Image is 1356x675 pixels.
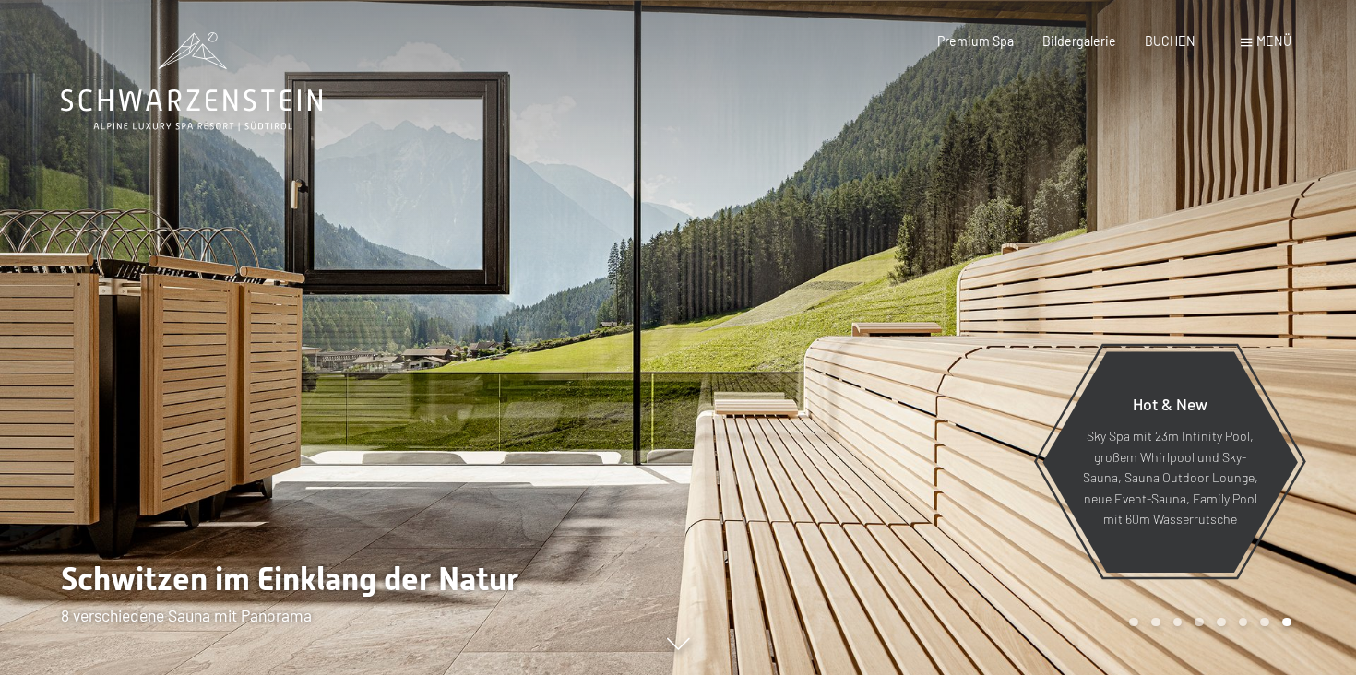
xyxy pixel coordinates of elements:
[937,33,1014,49] a: Premium Spa
[1151,618,1160,627] div: Carousel Page 2
[1195,618,1204,627] div: Carousel Page 4
[1042,33,1116,49] a: Bildergalerie
[1217,618,1226,627] div: Carousel Page 5
[1256,33,1291,49] span: Menü
[1082,426,1258,530] p: Sky Spa mit 23m Infinity Pool, großem Whirlpool und Sky-Sauna, Sauna Outdoor Lounge, neue Event-S...
[1129,618,1138,627] div: Carousel Page 1
[1239,618,1248,627] div: Carousel Page 6
[1282,618,1291,627] div: Carousel Page 8 (Current Slide)
[1145,33,1195,49] a: BUCHEN
[1133,394,1207,414] span: Hot & New
[1260,618,1269,627] div: Carousel Page 7
[1173,618,1183,627] div: Carousel Page 3
[1123,618,1291,627] div: Carousel Pagination
[1041,350,1299,574] a: Hot & New Sky Spa mit 23m Infinity Pool, großem Whirlpool und Sky-Sauna, Sauna Outdoor Lounge, ne...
